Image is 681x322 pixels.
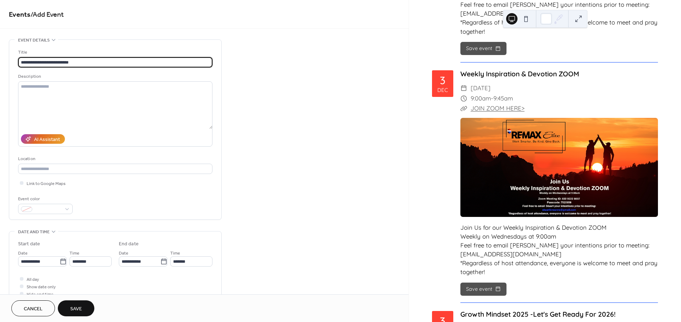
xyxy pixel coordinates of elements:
div: End date [119,240,139,248]
div: ​ [460,103,467,114]
button: AI Assistant [21,134,65,144]
span: Date [18,250,28,257]
a: Growth Mindset 2025 -Let's Get Ready For 2026! [460,310,616,318]
div: ​ [460,93,467,104]
span: Time [70,250,79,257]
div: ​ [460,83,467,93]
div: Join Us for our Weekly Inspiration & Devotion ZOOM Weekly on Wednesdays at 9:00am Feel free to em... [460,223,658,277]
span: Date [119,250,128,257]
span: Time [170,250,180,257]
div: AI Assistant [34,136,60,143]
button: Save event [460,42,506,55]
div: Event color [18,195,71,203]
div: Description [18,73,211,80]
span: 9:45am [493,93,513,104]
div: Title [18,49,211,56]
button: Cancel [11,300,55,316]
span: 9:00am [471,93,491,104]
div: 3 [440,75,445,86]
span: Link to Google Maps [27,180,66,187]
span: Event details [18,37,50,44]
div: Location [18,155,211,163]
a: Events [9,8,31,22]
button: Save event [460,283,506,296]
span: Date and time [18,228,50,236]
span: / Add Event [31,8,64,22]
a: JOIN ZOOM HERE> [471,104,525,112]
a: Weekly Inspiration & Devotion ZOOM [460,70,579,78]
span: Save [70,305,82,313]
span: All day [27,276,39,283]
button: Save [58,300,94,316]
span: Show date only [27,283,56,291]
span: Cancel [24,305,43,313]
span: - [491,93,493,104]
span: [DATE] [471,83,491,93]
div: Start date [18,240,40,248]
div: Dec [437,87,448,93]
span: Hide end time [27,291,54,298]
